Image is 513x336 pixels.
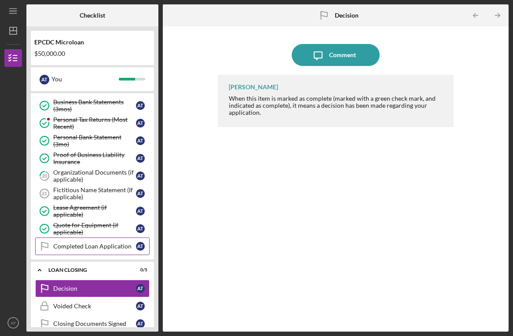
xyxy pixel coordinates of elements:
div: A T [136,224,145,233]
a: Business Bank Statements (3mos)AT [35,97,150,114]
a: Quote for Equipment (if applicable)AT [35,220,150,237]
div: [PERSON_NAME] [229,84,278,91]
div: A T [136,172,145,180]
button: Comment [292,44,380,66]
div: A T [136,154,145,163]
div: A T [136,136,145,145]
tspan: 20 [42,173,48,179]
div: A T [136,319,145,328]
div: A T [136,284,145,293]
div: Voided Check [53,303,136,310]
div: A T [136,101,145,110]
div: EPCDC Microloan [34,39,150,46]
div: Decision [53,285,136,292]
div: Business Bank Statements (3mos) [53,99,136,113]
button: AT [4,314,22,332]
div: You [51,72,119,87]
a: 20Organizational Documents (if applicable)AT [35,167,150,185]
tspan: 21 [42,191,47,196]
div: A T [136,302,145,310]
div: Personal Bank Statement (3mo) [53,134,136,148]
div: Fictitious Name Statement (If applicable) [53,186,136,201]
div: Completed Loan Application [53,243,136,250]
div: 0 / 5 [132,267,147,273]
div: Proof of Business Liability Insurance [53,151,136,165]
div: Organizational Documents (if applicable) [53,169,136,183]
div: When this item is marked as complete (marked with a green check mark, and indicated as complete),... [229,95,445,116]
div: Quote for Equipment (if applicable) [53,222,136,236]
text: AT [11,321,16,325]
div: A T [136,119,145,128]
a: Closing Documents SignedAT [35,315,150,332]
b: Checklist [80,12,105,19]
a: Proof of Business Liability InsuranceAT [35,150,150,167]
a: Personal Tax Returns (Most Recent)AT [35,114,150,132]
div: Personal Tax Returns (Most Recent) [53,116,136,130]
a: Voided CheckAT [35,297,150,315]
a: Lease Agreement (if applicable)AT [35,202,150,220]
div: Closing Documents Signed [53,320,136,327]
div: $50,000.00 [34,50,150,57]
a: DecisionAT [35,280,150,297]
div: A T [40,75,49,84]
div: A T [136,242,145,251]
div: Comment [329,44,356,66]
div: Loan Closing [48,267,125,273]
a: 21Fictitious Name Statement (If applicable)AT [35,185,150,202]
a: Personal Bank Statement (3mo)AT [35,132,150,150]
a: Completed Loan ApplicationAT [35,237,150,255]
div: Lease Agreement (if applicable) [53,204,136,218]
div: A T [136,207,145,215]
div: A T [136,189,145,198]
b: Decision [335,12,359,19]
